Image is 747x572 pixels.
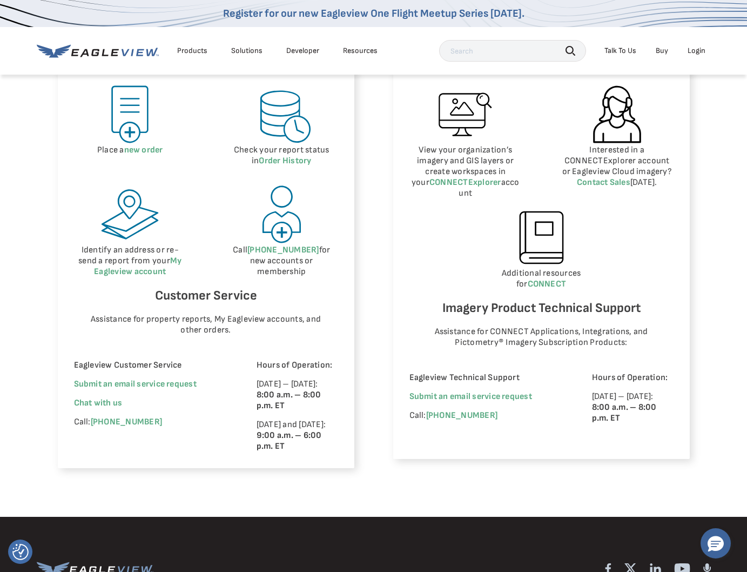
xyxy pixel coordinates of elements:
p: Assistance for property reports, My Eagleview accounts, and other orders. [84,314,327,336]
p: View your organization’s imagery and GIS layers or create workspaces in your account [409,145,522,199]
p: Call: [409,410,562,421]
strong: 8:00 a.m. – 8:00 p.m. ET [592,402,657,423]
h6: Imagery Product Technical Support [409,298,674,318]
p: Eagleview Technical Support [409,373,562,383]
a: [PHONE_NUMBER] [426,410,497,421]
h6: Customer Service [74,285,338,306]
p: Assistance for CONNECT Applications, Integrations, and Pictometry® Imagery Subscription Products: [420,327,663,348]
button: Hello, have a question? Let’s chat. [701,528,731,558]
a: CONNECTExplorer [429,177,501,188]
div: Talk To Us [604,46,636,56]
a: [PHONE_NUMBER] [247,245,319,255]
p: Identify an address or re-send a report from your [74,245,187,277]
p: Place a [74,145,187,156]
p: Hours of Operation: [592,373,674,383]
div: Resources [343,46,378,56]
a: Buy [656,46,668,56]
a: CONNECT [528,279,567,289]
p: Eagleview Customer Service [74,360,227,371]
a: [PHONE_NUMBER] [91,417,162,427]
a: Developer [286,46,319,56]
p: Additional resources for [409,268,674,290]
div: Solutions [231,46,263,56]
strong: 8:00 a.m. – 8:00 p.m. ET [257,390,321,411]
p: [DATE] and [DATE]: [257,420,338,452]
p: Call: [74,417,227,428]
a: Submit an email service request [74,379,197,389]
a: Contact Sales [577,177,630,188]
a: Order History [259,156,311,166]
p: Check your report status in [225,145,338,167]
p: Call for new accounts or membership [225,245,338,277]
p: Hours of Operation: [257,360,338,371]
p: [DATE] – [DATE]: [592,391,674,424]
div: Login [688,46,705,56]
p: [DATE] – [DATE]: [257,379,338,411]
span: Chat with us [74,398,123,408]
a: Submit an email service request [409,391,532,402]
a: Register for our new Eagleview One Flight Meetup Series [DATE]. [223,7,524,20]
p: Interested in a CONNECTExplorer account or Eagleview Cloud imagery? [DATE]. [561,145,674,188]
div: Products [177,46,207,56]
a: new order [124,145,163,155]
a: My Eagleview account [94,256,181,277]
input: Search [439,40,586,62]
strong: 9:00 a.m. – 6:00 p.m. ET [257,430,322,451]
button: Consent Preferences [12,544,29,560]
img: Revisit consent button [12,544,29,560]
